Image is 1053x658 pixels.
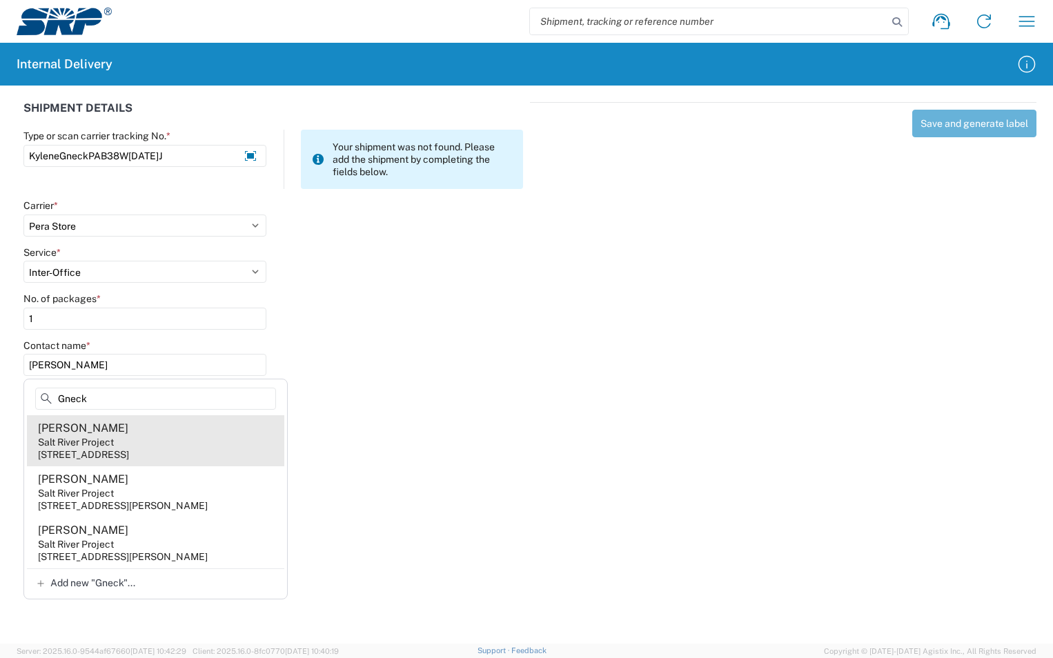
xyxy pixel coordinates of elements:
[333,141,513,178] span: Your shipment was not found. Please add the shipment by completing the fields below.
[511,646,547,655] a: Feedback
[38,550,208,563] div: [STREET_ADDRESS][PERSON_NAME]
[285,647,339,655] span: [DATE] 10:40:19
[193,647,339,655] span: Client: 2025.16.0-8fc0770
[23,102,523,130] div: SHIPMENT DETAILS
[130,647,186,655] span: [DATE] 10:42:29
[530,8,887,34] input: Shipment, tracking or reference number
[23,292,101,305] label: No. of packages
[23,130,170,142] label: Type or scan carrier tracking No.
[38,448,129,461] div: [STREET_ADDRESS]
[38,538,114,550] div: Salt River Project
[23,199,58,212] label: Carrier
[17,647,186,655] span: Server: 2025.16.0-9544af67660
[38,421,128,436] div: [PERSON_NAME]
[23,339,90,352] label: Contact name
[38,487,114,499] div: Salt River Project
[17,8,112,35] img: srp
[38,472,128,487] div: [PERSON_NAME]
[38,436,114,448] div: Salt River Project
[50,577,135,589] span: Add new "Gneck"...
[478,646,512,655] a: Support
[17,56,112,72] h2: Internal Delivery
[38,523,128,538] div: [PERSON_NAME]
[38,499,208,512] div: [STREET_ADDRESS][PERSON_NAME]
[23,246,61,259] label: Service
[824,645,1036,657] span: Copyright © [DATE]-[DATE] Agistix Inc., All Rights Reserved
